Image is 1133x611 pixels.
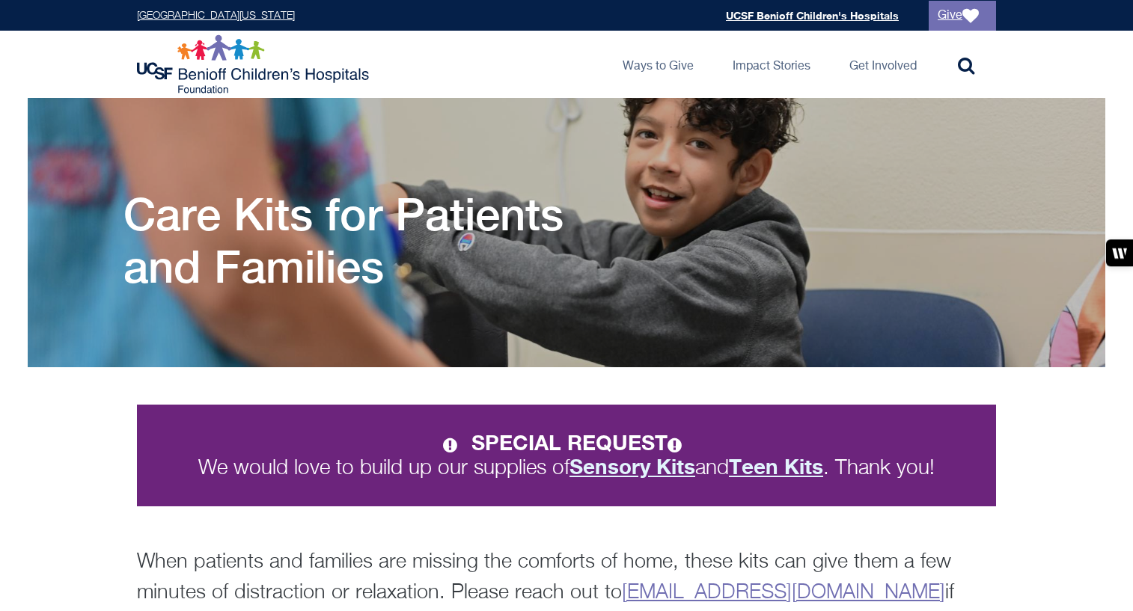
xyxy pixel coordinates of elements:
a: Impact Stories [721,31,822,98]
strong: Sensory Kits [569,454,695,479]
h1: Care Kits for Patients and Families [123,188,632,292]
strong: SPECIAL REQUEST [471,430,690,455]
img: Logo for UCSF Benioff Children's Hospitals Foundation [137,34,373,94]
strong: Teen Kits [729,454,823,479]
a: [EMAIL_ADDRESS][DOMAIN_NAME] [622,583,945,603]
a: [GEOGRAPHIC_DATA][US_STATE] [137,10,295,21]
a: UCSF Benioff Children's Hospitals [726,9,899,22]
a: Teen Kits [729,458,823,479]
a: Ways to Give [611,31,706,98]
a: Give [929,1,996,31]
p: We would love to build up our supplies of and . Thank you! [164,432,969,479]
a: Get Involved [837,31,929,98]
a: Sensory Kits [569,458,695,479]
